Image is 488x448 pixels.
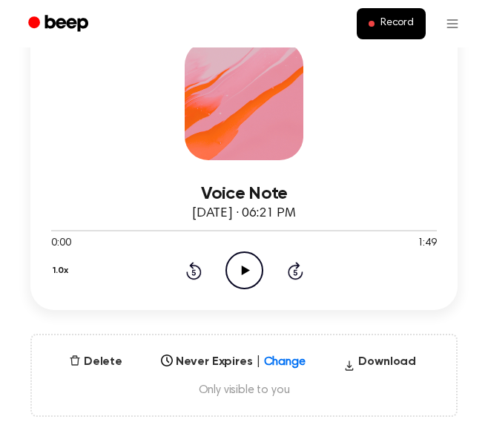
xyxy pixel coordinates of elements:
span: 0:00 [51,236,70,251]
button: Open menu [435,6,470,42]
button: Delete [63,353,128,371]
button: Record [357,8,426,39]
span: Only visible to you [50,383,438,398]
h3: Voice Note [51,184,437,204]
a: Beep [18,10,102,39]
span: [DATE] · 06:21 PM [192,207,296,220]
button: Download [337,353,422,377]
span: Record [380,17,414,30]
button: 1.0x [51,258,73,283]
span: 1:49 [418,236,437,251]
